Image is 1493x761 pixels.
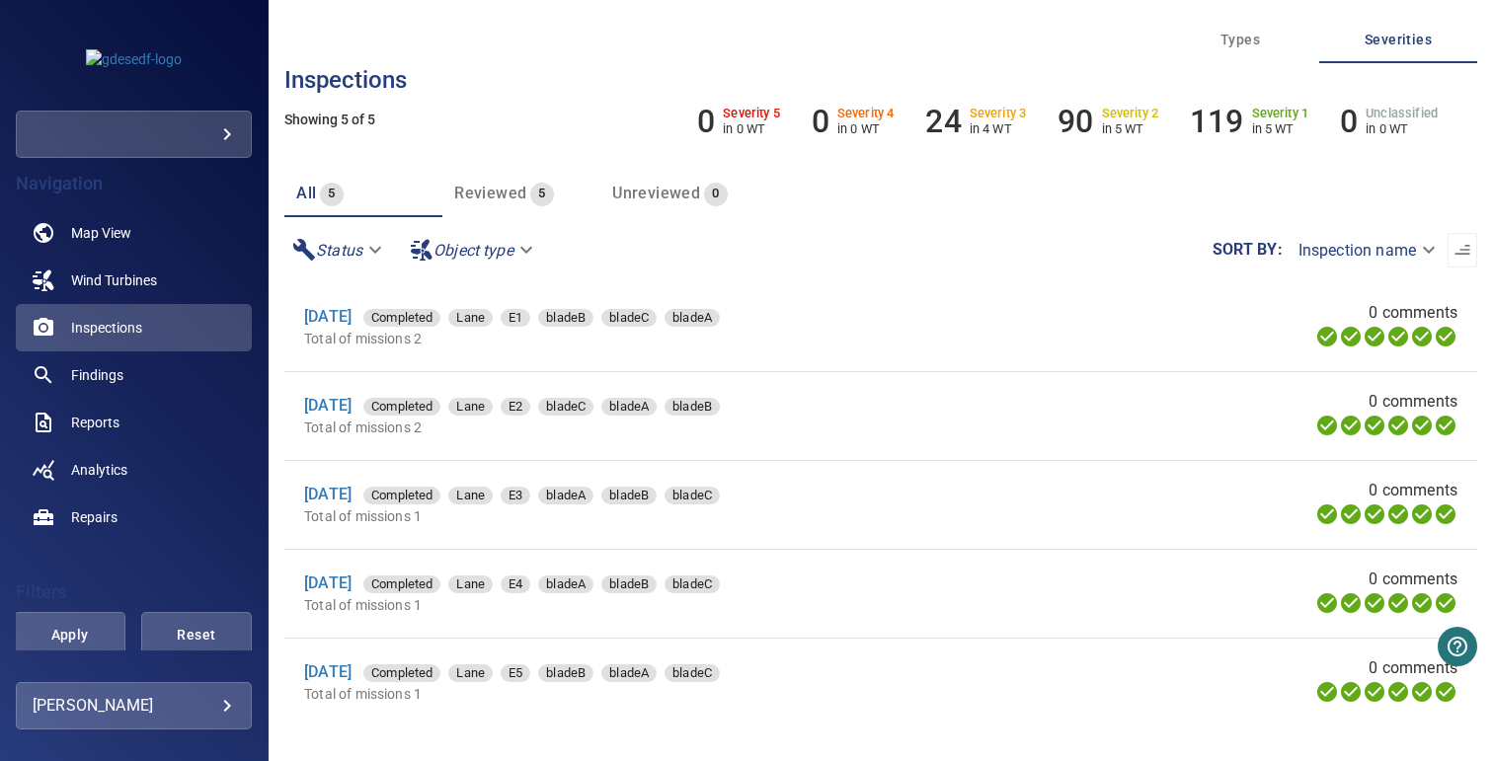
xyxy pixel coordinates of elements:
p: in 0 WT [837,121,895,136]
span: bladeA [538,574,593,594]
span: 0 comments [1369,656,1457,680]
svg: ML Processing 100% [1386,680,1410,704]
span: Analytics [71,460,127,480]
span: Reset [166,623,227,647]
span: 0 comments [1369,479,1457,502]
div: bladeA [601,398,657,416]
svg: ML Processing 100% [1386,502,1410,526]
button: Reset [141,612,252,659]
div: bladeB [538,664,593,682]
svg: Selecting 100% [1363,591,1386,615]
span: Map View [71,223,131,243]
li: Severity Unclassified [1340,103,1438,140]
li: Severity 3 [925,103,1026,140]
h4: Filters [16,582,252,602]
svg: Selecting 100% [1363,325,1386,348]
svg: Matching 100% [1410,591,1434,615]
span: bladeC [665,486,720,505]
a: [DATE] [304,573,352,592]
em: Object type [433,241,513,260]
h6: Severity 4 [837,107,895,120]
svg: ML Processing 100% [1386,591,1410,615]
span: E2 [501,397,530,417]
div: Lane [448,664,493,682]
a: findings noActive [16,351,252,399]
div: bladeA [665,309,720,327]
span: Repairs [71,507,118,527]
span: bladeA [601,397,657,417]
p: in 0 WT [1366,121,1438,136]
span: E1 [501,308,530,328]
span: All [296,184,316,202]
svg: Uploading 100% [1315,414,1339,437]
a: reports noActive [16,399,252,446]
span: Wind Turbines [71,270,157,290]
svg: Matching 100% [1410,325,1434,348]
span: Completed [363,574,440,594]
svg: Classification 100% [1434,680,1457,704]
div: Completed [363,575,440,593]
span: Completed [363,663,440,683]
svg: Selecting 100% [1363,680,1386,704]
a: windturbines noActive [16,257,252,304]
div: bladeC [538,398,593,416]
h5: Showing 5 of 5 [284,113,1477,127]
svg: Matching 100% [1410,414,1434,437]
li: Severity 1 [1190,103,1308,140]
p: Total of missions 1 [304,595,1019,615]
svg: ML Processing 100% [1386,325,1410,348]
span: bladeC [665,663,720,683]
span: Reports [71,413,119,432]
div: Completed [363,664,440,682]
svg: Data Formatted 100% [1339,325,1363,348]
span: Findings [71,365,123,385]
a: [DATE] [304,485,352,503]
span: bladeA [538,486,593,505]
span: E5 [501,663,530,683]
button: Sort list from oldest to newest [1448,233,1477,267]
span: Types [1173,28,1307,52]
div: bladeB [601,575,657,593]
a: inspections active [16,304,252,351]
div: [PERSON_NAME] [33,690,235,722]
div: Completed [363,487,440,504]
span: Completed [363,486,440,505]
span: 5 [320,183,343,205]
h6: 0 [697,103,715,140]
svg: Uploading 100% [1315,325,1339,348]
li: Severity 4 [812,103,895,140]
p: in 4 WT [970,121,1027,136]
span: Lane [448,574,493,594]
p: in 0 WT [723,121,780,136]
h6: 0 [812,103,829,140]
span: Apply [39,623,100,647]
span: Lane [448,308,493,328]
div: Lane [448,398,493,416]
span: bladeC [665,574,720,594]
h6: 24 [925,103,961,140]
li: Severity 5 [697,103,780,140]
span: bladeB [538,308,593,328]
button: Apply [14,612,124,659]
svg: Data Formatted 100% [1339,680,1363,704]
div: gdesedf [16,111,252,158]
p: in 5 WT [1102,121,1159,136]
span: bladeB [538,663,593,683]
div: bladeB [538,309,593,327]
h6: Unclassified [1366,107,1438,120]
span: Unreviewed [612,184,700,202]
p: Total of missions 1 [304,684,1019,704]
div: bladeC [665,575,720,593]
svg: Data Formatted 100% [1339,414,1363,437]
a: map noActive [16,209,252,257]
label: Sort by : [1213,242,1283,258]
img: gdesedf-logo [86,49,182,69]
p: in 5 WT [1252,121,1309,136]
span: 0 comments [1369,301,1457,325]
div: Completed [363,398,440,416]
span: E4 [501,574,530,594]
span: Completed [363,308,440,328]
span: Lane [448,397,493,417]
h6: Severity 5 [723,107,780,120]
div: E5 [501,664,530,682]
